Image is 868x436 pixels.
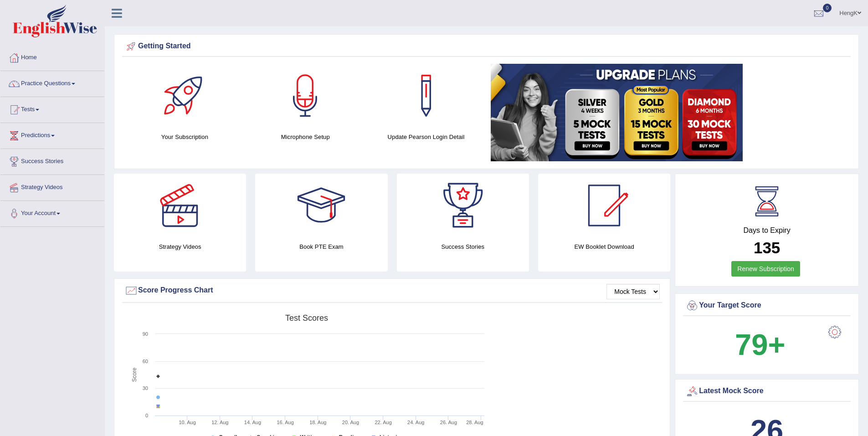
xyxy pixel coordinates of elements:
[131,368,138,382] tspan: Score
[823,4,832,12] span: 0
[0,175,104,198] a: Strategy Videos
[255,242,387,251] h4: Book PTE Exam
[0,123,104,146] a: Predictions
[491,64,743,161] img: small5.jpg
[685,299,848,313] div: Your Target Score
[407,420,424,425] tspan: 24. Aug
[754,239,780,256] b: 135
[0,45,104,68] a: Home
[685,385,848,398] div: Latest Mock Score
[375,420,391,425] tspan: 22. Aug
[342,420,359,425] tspan: 20. Aug
[370,132,482,142] h4: Update Pearson Login Detail
[0,201,104,224] a: Your Account
[124,40,848,53] div: Getting Started
[143,359,148,364] text: 60
[179,420,195,425] tspan: 10. Aug
[0,71,104,94] a: Practice Questions
[538,242,670,251] h4: EW Booklet Download
[145,413,148,418] text: 0
[211,420,228,425] tspan: 12. Aug
[143,331,148,337] text: 90
[397,242,529,251] h4: Success Stories
[440,420,457,425] tspan: 26. Aug
[129,132,241,142] h4: Your Subscription
[250,132,361,142] h4: Microphone Setup
[285,313,328,323] tspan: Test scores
[124,284,660,298] div: Score Progress Chart
[143,385,148,391] text: 30
[277,420,293,425] tspan: 16. Aug
[466,420,483,425] tspan: 28. Aug
[731,261,800,277] a: Renew Subscription
[309,420,326,425] tspan: 18. Aug
[244,420,261,425] tspan: 14. Aug
[0,149,104,172] a: Success Stories
[0,97,104,120] a: Tests
[685,226,848,235] h4: Days to Expiry
[735,328,785,361] b: 79+
[114,242,246,251] h4: Strategy Videos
